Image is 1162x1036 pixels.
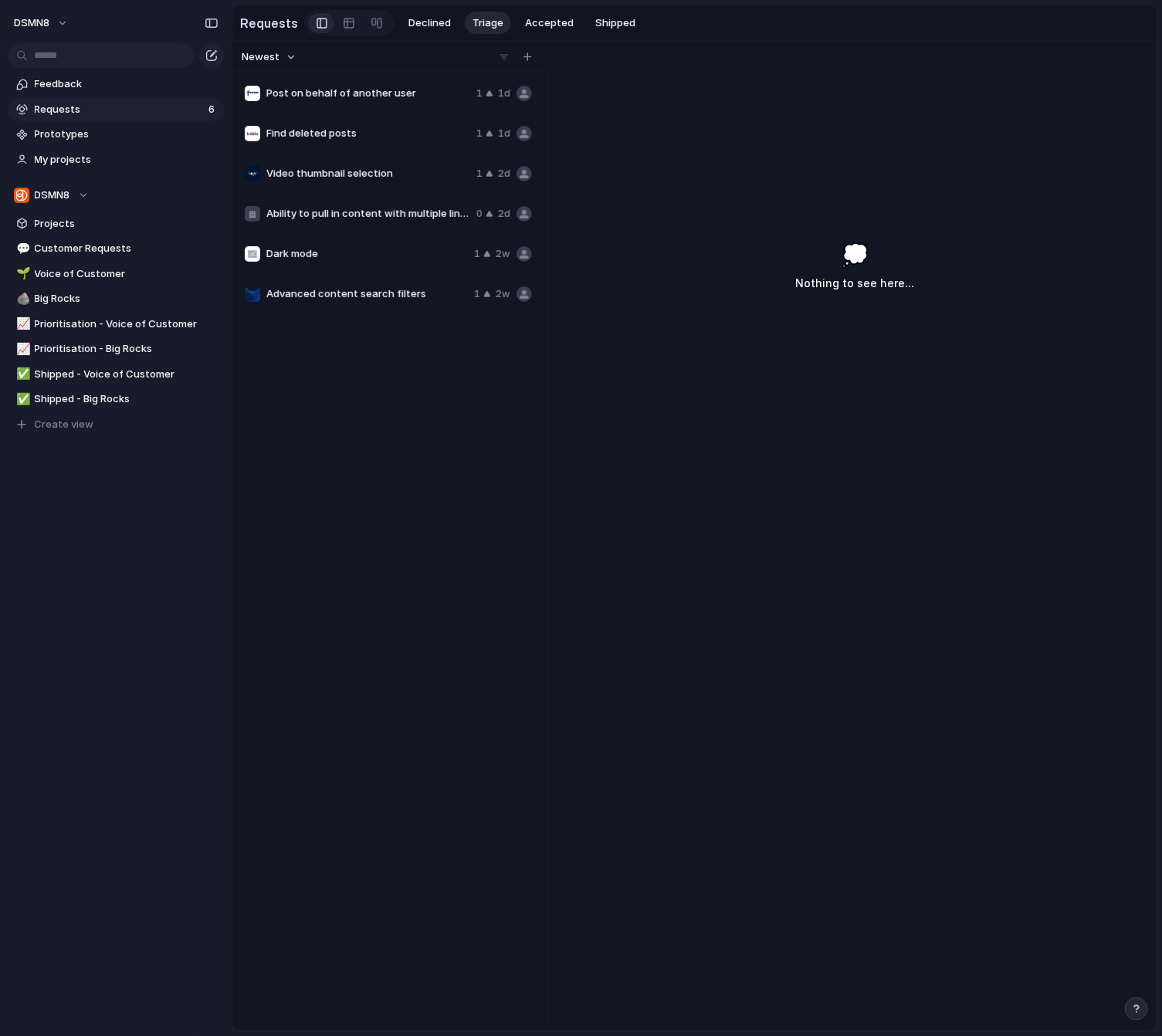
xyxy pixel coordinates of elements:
[465,12,511,35] button: Triage
[35,152,219,168] span: My projects
[16,290,27,308] div: 🪨
[476,206,483,222] span: 0
[35,417,94,432] span: Create view
[8,287,224,310] a: 🪨Big Rocks
[16,365,27,383] div: ✅
[796,274,915,293] h3: Nothing to see here...
[35,76,219,92] span: Feedback
[14,341,29,357] button: 📈
[517,12,581,35] button: Accepted
[8,212,224,235] a: Projects
[14,241,29,256] button: 💬
[16,265,27,283] div: 🌱
[498,206,510,222] span: 2d
[8,363,224,386] a: ✅Shipped - Voice of Customer
[35,341,219,357] span: Prioritisation - Big Rocks
[8,184,224,207] button: DSMN8
[8,237,224,260] a: 💬Customer Requests
[474,286,480,302] span: 1
[476,126,483,141] span: 1
[474,246,480,262] span: 1
[496,246,510,262] span: 2w
[35,127,219,142] span: Prototypes
[16,340,27,358] div: 📈
[16,240,27,258] div: 💬
[7,11,76,36] button: DSMN8
[16,391,27,408] div: ✅
[35,317,219,332] span: Prioritisation - Voice of Customer
[35,367,219,382] span: Shipped - Voice of Customer
[8,73,224,96] a: Feedback
[35,102,204,117] span: Requests
[473,15,503,31] span: Triage
[35,266,219,282] span: Voice of Customer
[8,413,224,436] button: Create view
[35,291,219,306] span: Big Rocks
[8,388,224,411] a: ✅Shipped - Big Rocks
[242,49,279,65] span: Newest
[266,286,468,302] span: Advanced content search filters
[595,15,635,31] span: Shipped
[266,166,470,181] span: Video thumbnail selection
[8,98,224,121] a: Requests6
[266,86,470,101] span: Post on behalf of another user
[498,166,510,181] span: 2d
[35,391,219,407] span: Shipped - Big Rocks
[208,102,218,117] span: 6
[266,126,470,141] span: Find deleted posts
[525,15,574,31] span: Accepted
[14,317,29,332] button: 📈
[588,12,643,35] button: Shipped
[16,315,27,333] div: 📈
[8,337,224,361] a: 📈Prioritisation - Big Rocks
[266,206,470,222] span: Ability to pull in content with multiple links on LinkedIn
[8,123,224,146] a: Prototypes
[14,367,29,382] button: ✅
[14,391,29,407] button: ✅
[240,14,298,32] h2: Requests
[8,148,224,171] a: My projects
[8,262,224,286] a: 🌱Voice of Customer
[496,286,510,302] span: 2w
[8,313,224,336] a: 📈Prioritisation - Voice of Customer
[35,216,219,232] span: Projects
[842,239,869,271] span: 💭
[476,166,483,181] span: 1
[35,188,70,203] span: DSMN8
[35,241,219,256] span: Customer Requests
[408,15,451,31] span: Declined
[239,47,299,67] button: Newest
[14,15,49,31] span: DSMN8
[498,126,510,141] span: 1d
[14,291,29,306] button: 🪨
[401,12,459,35] button: Declined
[476,86,483,101] span: 1
[14,266,29,282] button: 🌱
[266,246,468,262] span: Dark mode
[498,86,510,101] span: 1d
